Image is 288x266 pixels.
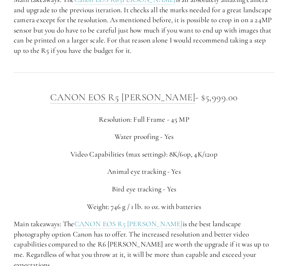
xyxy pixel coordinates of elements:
[74,219,183,229] a: CANON EOS R5 [PERSON_NAME]
[14,202,274,212] p: Weight: 746 g / 1 lb. 10 oz. with batteries
[14,132,274,142] p: Water proofing - Yes
[14,166,274,177] p: Animal eye tracking - Yes
[14,149,274,160] p: Video Capabilities (max settings): 8K/60p, 4K/120p
[50,91,195,104] a: CANON EOS R5 [PERSON_NAME]
[14,90,274,105] h3: - $5,999.00
[14,184,274,194] p: Bird eye tracking - Yes
[14,114,274,125] p: Resolution: Full Frame - 45 MP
